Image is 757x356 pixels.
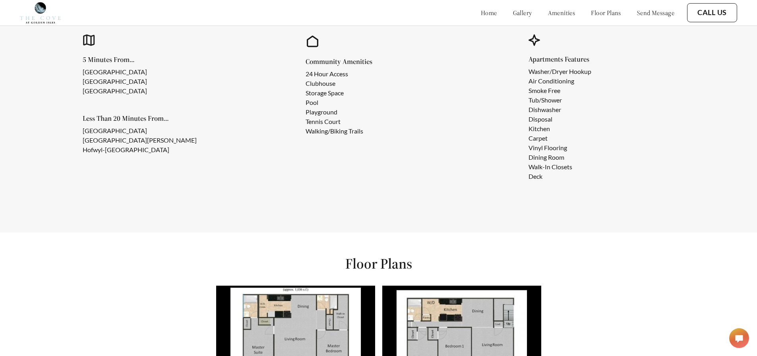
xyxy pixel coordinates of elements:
[306,69,363,79] li: 24 Hour Access
[529,162,591,172] li: Walk-In Closets
[83,145,197,155] li: Hofwyl-[GEOGRAPHIC_DATA]
[529,153,591,162] li: Dining Room
[306,126,363,136] li: Walking/Biking Trails
[529,67,591,76] li: Washer/Dryer Hookup
[306,58,376,65] h5: Community Amenities
[481,9,497,17] a: home
[83,77,147,86] li: [GEOGRAPHIC_DATA]
[83,115,209,122] h5: Less Than 20 Minutes From...
[513,9,532,17] a: gallery
[637,9,674,17] a: send message
[345,255,412,273] h1: Floor Plans
[83,86,147,96] li: [GEOGRAPHIC_DATA]
[529,133,591,143] li: Carpet
[83,126,197,135] li: [GEOGRAPHIC_DATA]
[548,9,575,17] a: amenities
[306,98,363,107] li: Pool
[529,124,591,133] li: Kitchen
[529,56,604,63] h5: Apartments Features
[83,67,147,77] li: [GEOGRAPHIC_DATA]
[529,105,591,114] li: Dishwasher
[591,9,621,17] a: floor plans
[687,3,737,22] button: Call Us
[529,114,591,124] li: Disposal
[306,117,363,126] li: Tennis Court
[529,95,591,105] li: Tub/Shower
[83,56,160,63] h5: 5 Minutes From...
[529,143,591,153] li: Vinyl Flooring
[306,88,363,98] li: Storage Space
[83,135,197,145] li: [GEOGRAPHIC_DATA][PERSON_NAME]
[306,107,363,117] li: Playground
[529,172,591,181] li: Deck
[306,79,363,88] li: Clubhouse
[529,86,591,95] li: Smoke Free
[529,76,591,86] li: Air Conditioning
[697,8,727,17] a: Call Us
[20,2,61,23] img: cove_at_golden_isles_logo.png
